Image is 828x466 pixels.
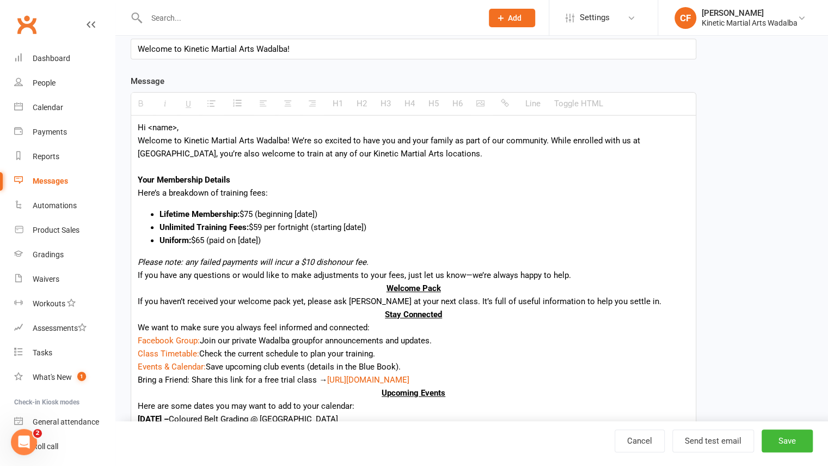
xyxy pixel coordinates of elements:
[138,414,169,424] b: [DATE] –
[138,257,369,267] i: Please note: any failed payments will incur a $10 dishonour fee.
[33,78,56,87] div: People
[160,209,240,219] b: Lifetime Membership:
[14,193,115,218] a: Automations
[33,275,59,283] div: Waivers
[14,71,115,95] a: People
[14,120,115,144] a: Payments
[33,348,52,357] div: Tasks
[385,310,442,319] u: Stay Connected
[33,152,59,161] div: Reports
[508,14,522,22] span: Add
[762,429,813,452] button: Save
[138,334,689,347] div: Join our private Wadalba group
[14,434,115,459] a: Roll call
[138,269,689,282] div: If you have any questions or would like to make adjustments to your fees, just let us know—we’re ...
[327,375,409,385] a: [URL][DOMAIN_NAME]
[160,209,317,219] span: $75 (beginning [date])
[14,218,115,243] a: Product Sales
[143,10,475,26] input: Search...
[14,46,115,71] a: Dashboard
[13,11,40,38] a: Clubworx
[138,362,206,372] a: Events & Calendar:
[33,177,68,185] div: Messages
[387,283,441,293] u: Welcome Pack
[33,373,72,382] div: What's New
[138,373,689,386] div: Bring a Friend: Share this link for a free trial class →
[14,169,115,193] a: Messages
[160,234,689,247] li: $65 (paid on [date])
[138,321,689,334] div: We want to make sure you always feel informed and connected:
[33,226,79,234] div: Product Sales
[138,347,689,360] div: Check the current schedule to plan your training.
[33,299,65,308] div: Workouts
[33,250,64,259] div: Gradings
[14,95,115,120] a: Calendar
[382,388,445,398] u: Upcoming Events
[14,316,115,341] a: Assessments
[77,372,86,381] span: 1
[14,410,115,434] a: General attendance kiosk mode
[33,324,87,332] div: Assessments
[138,400,689,413] div: Here are some dates you may want to add to your calendar:
[131,39,696,59] div: Welcome to Kinetic Martial Arts Wadalba!
[33,429,42,438] span: 2
[580,5,610,30] span: Settings
[33,54,70,63] div: Dashboard
[702,8,798,18] div: [PERSON_NAME]
[33,417,99,426] div: General attendance
[33,201,77,210] div: Automations
[138,295,689,308] div: If you haven’t received your welcome pack yet, please ask [PERSON_NAME] at your next class. It’s ...
[674,7,696,29] div: CF
[14,292,115,316] a: Workouts
[138,175,230,185] b: Your Membership Details
[489,9,535,27] button: Add
[312,336,432,346] span: for announcements and updates.
[14,243,115,267] a: Gradings
[14,365,115,390] a: What's New1
[138,360,689,373] div: Save upcoming club events (details in the Blue Book).
[14,144,115,169] a: Reports
[138,186,689,199] div: Here’s a breakdown of training fees:
[672,429,754,452] button: Send test email
[160,221,689,234] li: $59 per fortnight (starting [date])
[702,18,798,28] div: Kinetic Martial Arts Wadalba
[14,267,115,292] a: Waivers
[615,429,665,452] a: Cancel
[14,341,115,365] a: Tasks
[33,128,67,136] div: Payments
[11,429,37,455] iframe: Intercom live chat
[33,442,58,451] div: Roll call
[131,75,164,88] label: Message
[138,413,689,426] div: Coloured Belt Grading @ [GEOGRAPHIC_DATA]
[138,134,689,160] div: Welcome to Kinetic Martial Arts Wadalba! We’re so excited to have you and your family as part of ...
[160,222,249,232] b: Unlimited Training Fees:
[138,336,200,346] a: Facebook Group:
[138,349,199,359] a: Class Timetable:
[33,103,63,112] div: Calendar
[160,235,191,245] b: Uniform:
